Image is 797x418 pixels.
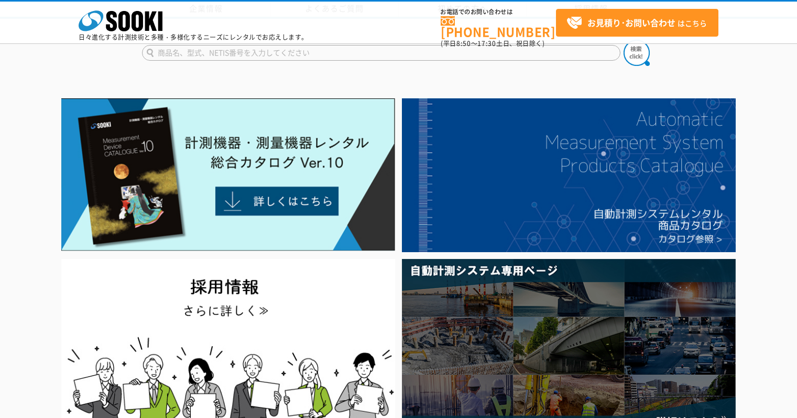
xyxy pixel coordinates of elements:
[556,9,718,37] a: お見積り･お問い合わせはこちら
[441,16,556,38] a: [PHONE_NUMBER]
[456,39,471,48] span: 8:50
[61,98,395,251] img: Catalog Ver10
[441,39,544,48] span: (平日 ～ 土日、祝日除く)
[441,9,556,15] span: お電話でのお問い合わせは
[587,16,675,29] strong: お見積り･お問い合わせ
[79,34,308,40] p: 日々進化する計測技術と多種・多様化するニーズにレンタルでお応えします。
[624,40,650,66] img: btn_search.png
[477,39,496,48] span: 17:30
[402,98,736,252] img: 自動計測システムカタログ
[566,15,707,31] span: はこちら
[142,45,620,61] input: 商品名、型式、NETIS番号を入力してください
